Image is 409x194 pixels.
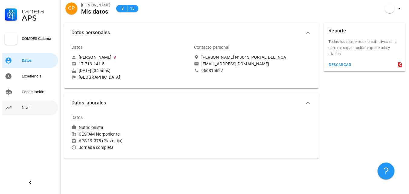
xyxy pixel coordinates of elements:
div: COMDES Calama [22,36,56,41]
div: 966815627 [201,68,223,73]
div: APS [22,15,56,22]
button: Datos laborales [64,93,319,113]
div: Reporte [328,23,346,39]
a: Capacitación [2,85,58,99]
div: Jornada completa [71,145,189,150]
span: Datos personales [71,28,304,37]
div: Datos [71,110,83,125]
div: Mis datos [81,8,110,15]
a: Nivel [2,100,58,115]
div: [DATE] (34 años) [71,68,189,73]
button: Datos personales [64,23,319,42]
span: CP [68,2,75,15]
div: CESFAM Norponiente [71,131,189,137]
div: avatar [385,4,394,13]
div: avatar [65,2,78,15]
a: [EMAIL_ADDRESS][DOMAIN_NAME] [194,61,312,67]
button: descargar [326,61,354,69]
div: [GEOGRAPHIC_DATA] [79,74,120,80]
div: APS 19.378 (Plazo fijo) [71,138,189,143]
div: Nivel [22,105,56,110]
span: Datos laborales [71,99,304,107]
div: Contacto personal [194,40,229,54]
div: descargar [328,63,351,67]
div: Datos [71,40,83,54]
div: [EMAIL_ADDRESS][DOMAIN_NAME] [201,61,269,67]
div: [PERSON_NAME] N°3643, PORTAL DEL INCA [201,54,286,60]
div: [PERSON_NAME] [79,54,111,60]
a: Datos [2,53,58,68]
div: [PERSON_NAME] [81,2,110,8]
div: Todos los elementos constitutivos de la carrera; capacitación, experiencia y niveles. [324,39,405,61]
div: Nutricionista [79,125,103,130]
div: Carrera [22,7,56,15]
span: 15 [130,5,135,12]
span: B [120,5,125,12]
div: Capacitación [22,90,56,94]
a: [PERSON_NAME] N°3643, PORTAL DEL INCA [194,54,312,60]
div: Experiencia [22,74,56,79]
a: Experiencia [2,69,58,84]
div: Datos [22,58,56,63]
a: 966815627 [194,68,312,73]
div: 17.713.141-5 [79,61,104,67]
